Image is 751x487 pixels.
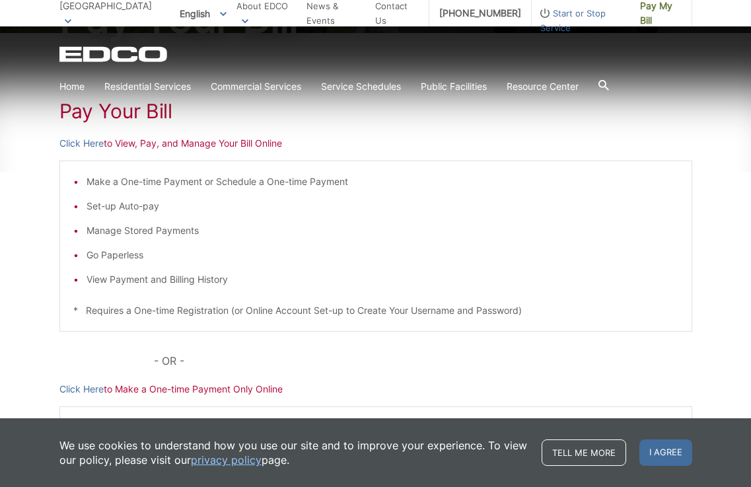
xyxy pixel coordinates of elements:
a: Residential Services [104,79,191,94]
li: Set-up Auto-pay [87,199,678,213]
a: Tell me more [542,439,626,466]
li: Go Paperless [87,248,678,262]
a: Service Schedules [321,79,401,94]
a: privacy policy [191,453,262,467]
p: * Requires a One-time Registration (or Online Account Set-up to Create Your Username and Password) [73,303,678,318]
a: Home [59,79,85,94]
a: Public Facilities [421,79,487,94]
li: Make a One-time Payment or Schedule a One-time Payment [87,174,678,189]
a: Resource Center [507,79,579,94]
p: We use cookies to understand how you use our site and to improve your experience. To view our pol... [59,438,528,467]
h1: Pay Your Bill [59,99,692,123]
p: to View, Pay, and Manage Your Bill Online [59,136,692,151]
a: EDCD logo. Return to the homepage. [59,46,169,62]
span: English [170,3,236,24]
li: Manage Stored Payments [87,223,678,238]
a: Click Here [59,136,104,151]
a: Click Here [59,382,104,396]
a: Commercial Services [211,79,301,94]
span: I agree [639,439,692,466]
p: - OR - [154,352,692,370]
li: View Payment and Billing History [87,272,678,287]
p: to Make a One-time Payment Only Online [59,382,692,396]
